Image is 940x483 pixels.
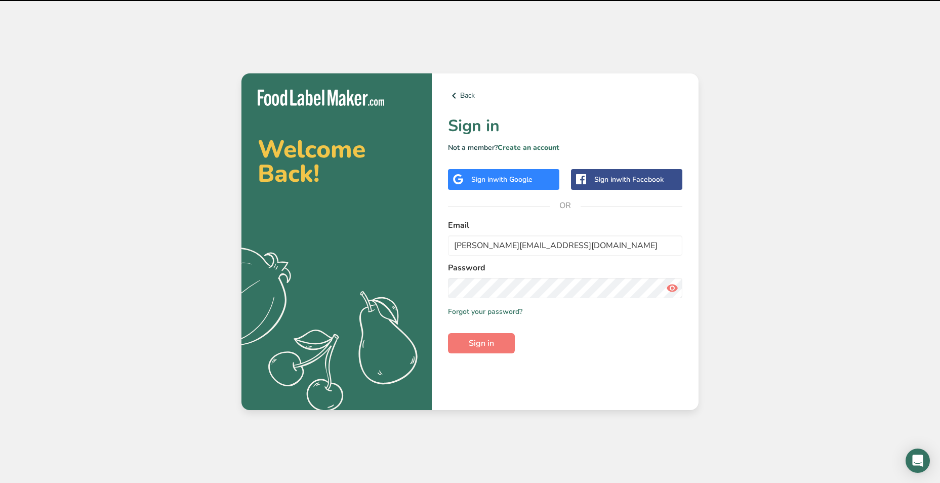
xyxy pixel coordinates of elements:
h2: Welcome Back! [258,137,416,186]
span: OR [550,190,581,221]
span: with Facebook [616,175,664,184]
p: Not a member? [448,142,682,153]
a: Create an account [498,143,559,152]
label: Email [448,219,682,231]
a: Forgot your password? [448,306,522,317]
a: Back [448,90,682,102]
img: Food Label Maker [258,90,384,106]
div: Open Intercom Messenger [906,449,930,473]
button: Sign in [448,333,515,353]
div: Sign in [471,174,533,185]
span: with Google [493,175,533,184]
span: Sign in [469,337,494,349]
div: Sign in [594,174,664,185]
h1: Sign in [448,114,682,138]
label: Password [448,262,682,274]
input: Enter Your Email [448,235,682,256]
